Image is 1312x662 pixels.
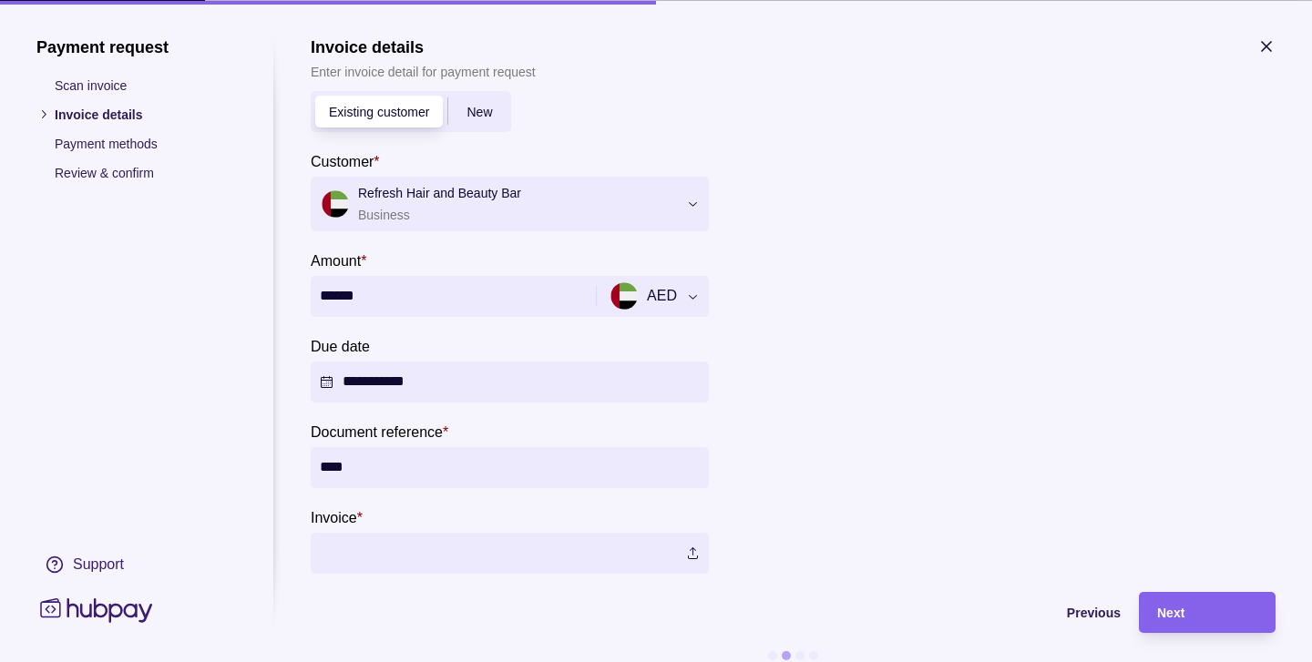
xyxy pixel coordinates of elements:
[320,446,700,487] input: Document reference
[311,420,448,442] label: Document reference
[322,189,349,217] img: ae
[311,361,709,402] button: Due date
[311,252,361,268] p: Amount
[1157,606,1184,620] span: Next
[73,554,124,574] div: Support
[311,338,370,353] p: Due date
[311,334,370,356] label: Due date
[311,591,1121,632] button: Previous
[320,275,582,316] input: amount
[311,423,443,439] p: Document reference
[36,545,237,583] a: Support
[55,133,237,153] p: Payment methods
[55,104,237,124] p: Invoice details
[311,90,511,131] div: newRemitter
[55,75,237,95] p: Scan invoice
[36,36,237,56] h1: Payment request
[358,182,675,202] p: Refresh Hair and Beauty Bar
[311,61,536,81] p: Enter invoice detail for payment request
[311,36,536,56] h1: Invoice details
[55,162,237,182] p: Review & confirm
[1067,606,1121,620] span: Previous
[311,249,366,270] label: Amount
[311,509,357,525] p: Invoice
[311,153,374,168] p: Customer
[466,105,492,119] span: New
[311,505,363,527] label: Invoice
[1139,591,1276,632] button: Next
[329,105,429,119] span: Existing customer
[311,149,380,171] label: Customer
